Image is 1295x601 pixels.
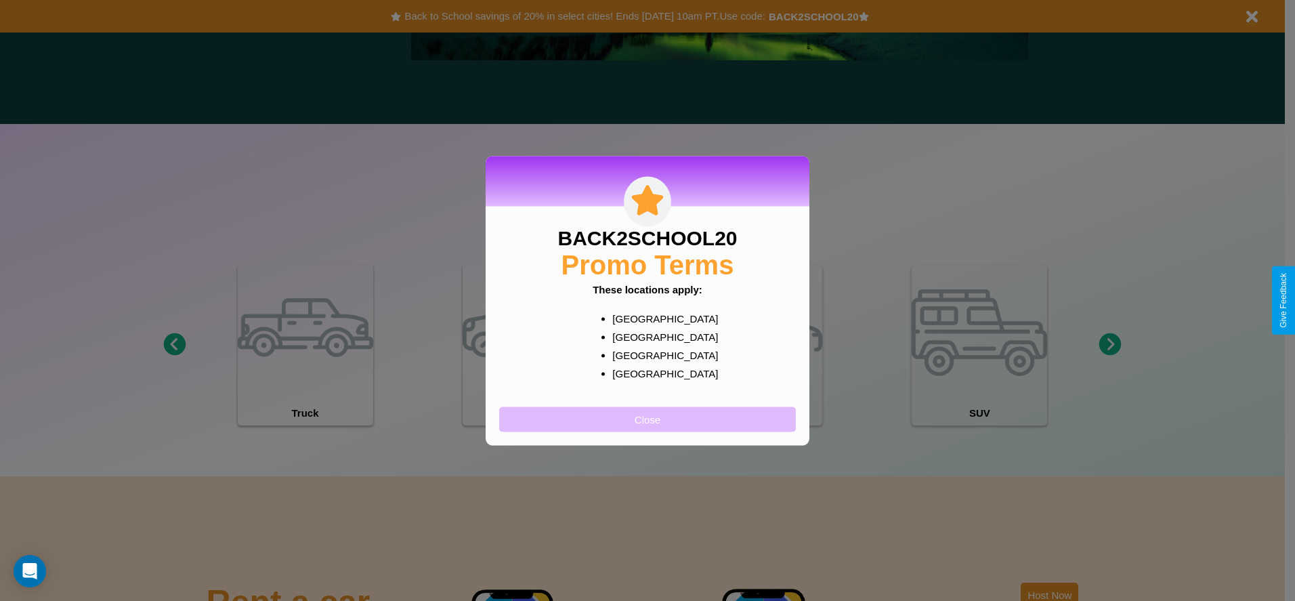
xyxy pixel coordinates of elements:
div: Give Feedback [1279,273,1288,328]
h2: Promo Terms [561,249,734,280]
b: These locations apply: [593,283,702,295]
h3: BACK2SCHOOL20 [557,226,737,249]
p: [GEOGRAPHIC_DATA] [612,364,709,382]
p: [GEOGRAPHIC_DATA] [612,309,709,327]
button: Close [499,407,796,432]
div: Open Intercom Messenger [14,555,46,587]
p: [GEOGRAPHIC_DATA] [612,346,709,364]
p: [GEOGRAPHIC_DATA] [612,327,709,346]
